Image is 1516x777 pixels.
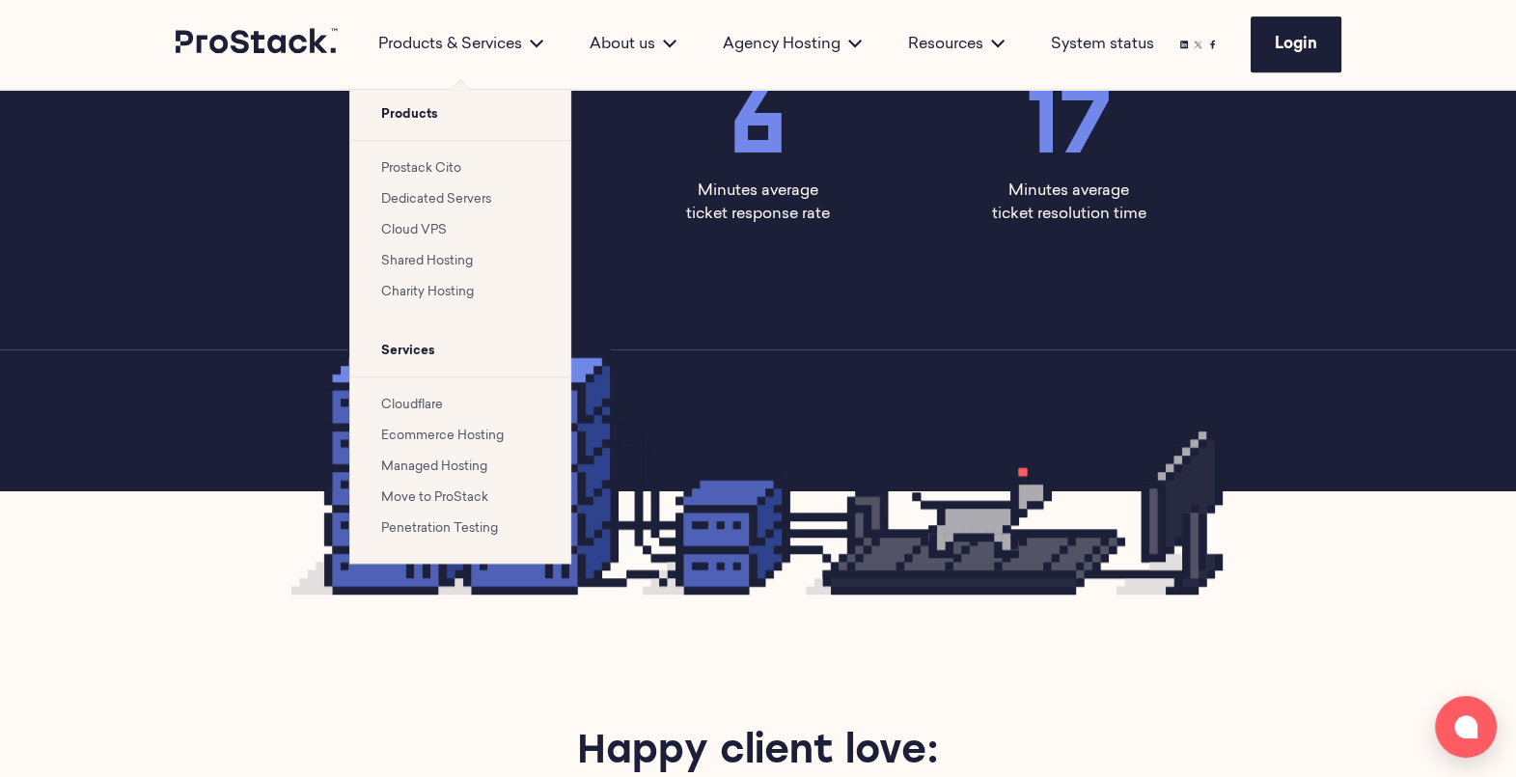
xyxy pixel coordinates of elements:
div: Agency Hosting [700,33,885,56]
a: Cloudflare [381,399,443,411]
a: System status [1051,33,1154,56]
a: Penetration Testing [381,522,498,535]
a: Managed Hosting [381,460,487,473]
button: Open chat window [1435,696,1497,758]
div: Resources [885,33,1028,56]
span: Login [1275,37,1317,52]
span: Products [350,90,570,140]
a: Cloud VPS [381,224,447,236]
span: 17 [1027,63,1111,174]
div: About us [566,33,700,56]
span: 6 [730,63,786,174]
a: Prostack logo [176,28,340,61]
p: Minutes average ticket response rate [680,180,836,226]
a: Charity Hosting [381,286,474,298]
a: Login [1251,16,1341,72]
a: Ecommerce Hosting [381,430,504,442]
span: Services [350,326,570,376]
p: Minutes average ticket resolution time [991,180,1146,226]
a: Dedicated Servers [381,193,491,206]
div: Products & Services [355,33,566,56]
a: Prostack Cito [381,162,461,175]
a: Shared Hosting [381,255,473,267]
a: Move to ProStack [381,491,488,504]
